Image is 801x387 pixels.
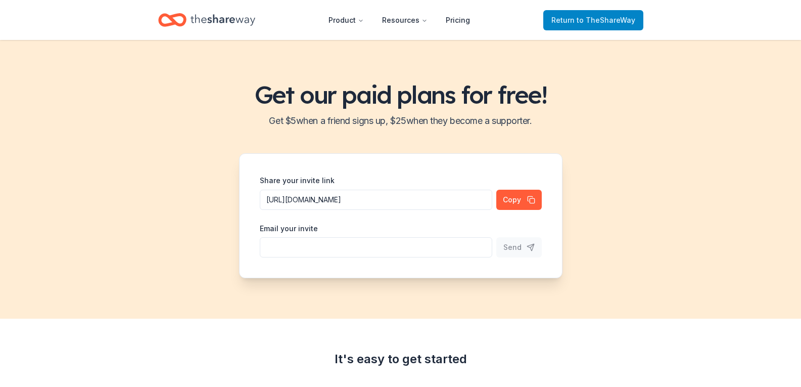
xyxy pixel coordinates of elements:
[438,10,478,30] a: Pricing
[543,10,643,30] a: Returnto TheShareWay
[320,10,372,30] button: Product
[577,16,635,24] span: to TheShareWay
[496,190,542,210] button: Copy
[158,351,643,367] div: It's easy to get started
[12,80,789,109] h1: Get our paid plans for free!
[260,224,318,234] label: Email your invite
[374,10,436,30] button: Resources
[12,113,789,129] h2: Get $ 5 when a friend signs up, $ 25 when they become a supporter.
[551,14,635,26] span: Return
[260,176,335,186] label: Share your invite link
[158,8,255,32] a: Home
[320,8,478,32] nav: Main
